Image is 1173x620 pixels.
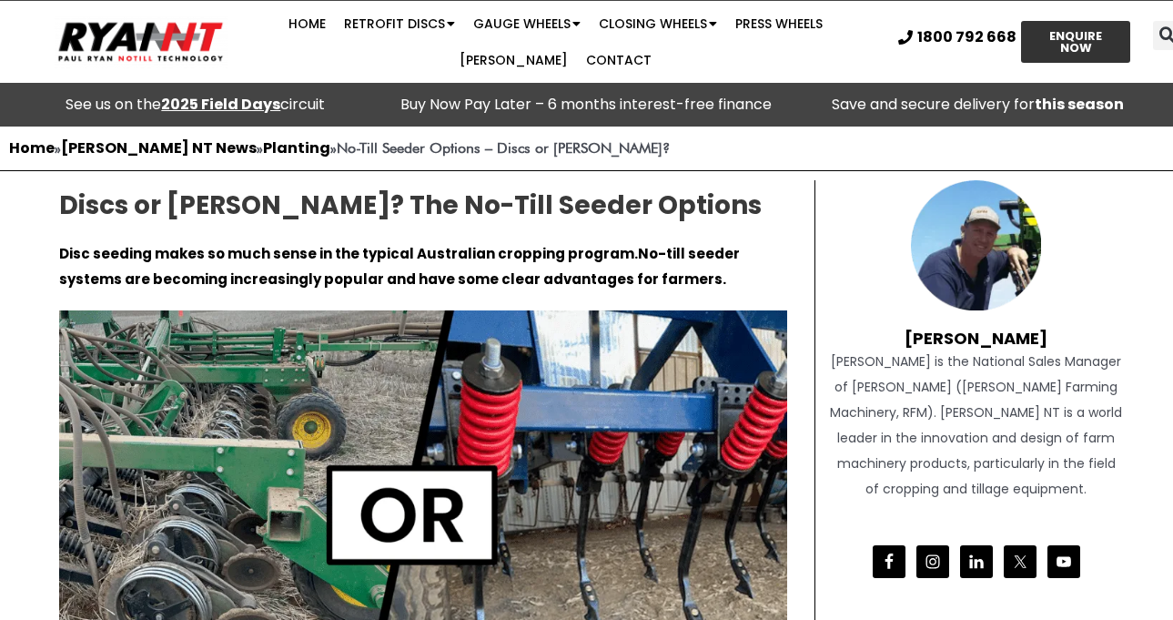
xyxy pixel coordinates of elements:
[898,30,1016,45] a: 1800 792 668
[228,5,885,78] nav: Menu
[61,137,257,158] a: [PERSON_NAME] NT News
[337,139,670,157] strong: No-Till Seeder Options – Discs or [PERSON_NAME]?
[791,92,1164,117] p: Save and secure delivery for
[161,94,280,115] a: 2025 Field Days
[55,15,228,69] img: Ryan NT logo
[829,349,1124,502] div: [PERSON_NAME] is the National Sales Manager of [PERSON_NAME] ([PERSON_NAME] Farming Machinery, RF...
[450,42,577,78] a: [PERSON_NAME]
[577,42,661,78] a: Contact
[1035,94,1124,115] strong: this season
[400,92,774,117] p: Buy Now Pay Later – 6 months interest-free finance
[9,137,55,158] a: Home
[1037,30,1115,54] span: ENQUIRE NOW
[335,5,464,42] a: Retrofit Discs
[590,5,726,42] a: Closing Wheels
[9,92,382,117] div: See us on the circuit
[59,244,638,263] strong: Disc seeding makes so much sense in the typical Australian cropping program.
[9,139,670,157] span: » » »
[59,244,740,289] strong: No-till seeder systems are becoming increasingly popular and have some clear advantages for farmers.
[59,189,787,222] h2: Discs or [PERSON_NAME]? The No-Till Seeder Options
[726,5,832,42] a: Press Wheels
[917,30,1016,45] span: 1800 792 668
[279,5,335,42] a: Home
[1021,21,1131,63] a: ENQUIRE NOW
[263,137,330,158] a: Planting
[829,310,1124,349] h4: [PERSON_NAME]
[464,5,590,42] a: Gauge Wheels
